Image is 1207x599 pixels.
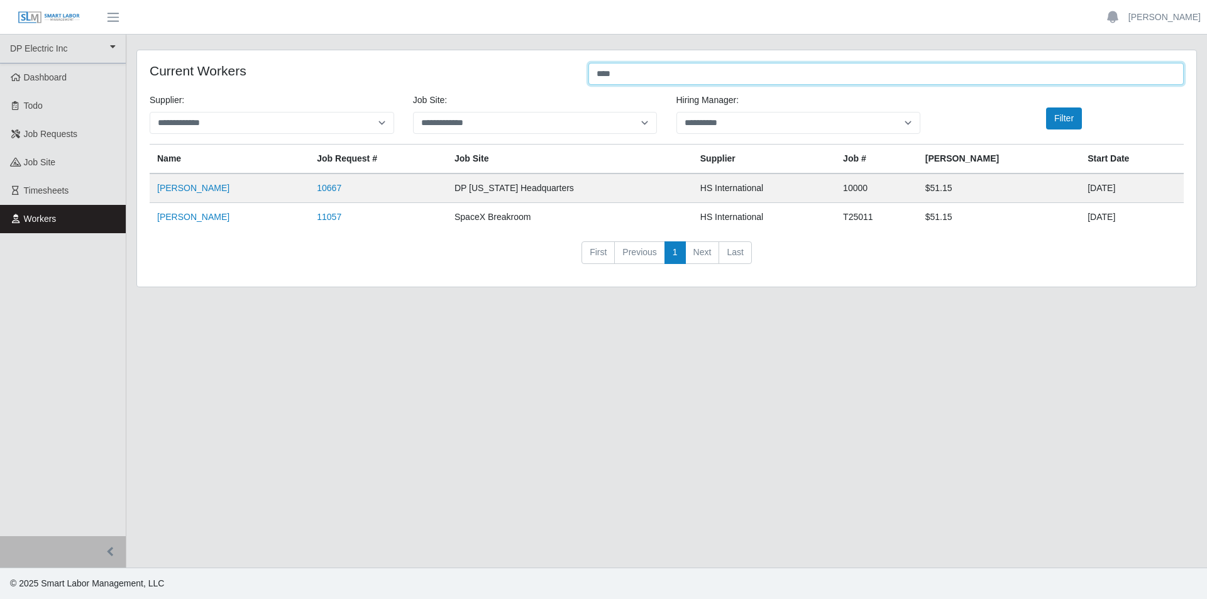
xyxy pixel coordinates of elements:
a: [PERSON_NAME] [157,183,229,193]
span: Todo [24,101,43,111]
td: $51.15 [918,173,1081,203]
label: Supplier: [150,94,184,107]
th: Supplier [693,145,835,174]
img: SLM Logo [18,11,80,25]
td: [DATE] [1080,173,1184,203]
a: [PERSON_NAME] [157,212,229,222]
td: HS International [693,203,835,232]
label: job site: [413,94,447,107]
td: SpaceX Breakroom [447,203,693,232]
th: Job # [835,145,918,174]
td: HS International [693,173,835,203]
th: Name [150,145,309,174]
a: 10667 [317,183,341,193]
h4: Current Workers [150,63,570,79]
th: job site [447,145,693,174]
td: T25011 [835,203,918,232]
th: [PERSON_NAME] [918,145,1081,174]
span: Dashboard [24,72,67,82]
span: © 2025 Smart Labor Management, LLC [10,578,164,588]
td: [DATE] [1080,203,1184,232]
a: [PERSON_NAME] [1128,11,1201,24]
a: 11057 [317,212,341,222]
span: Timesheets [24,185,69,195]
span: Workers [24,214,57,224]
th: Job Request # [309,145,447,174]
td: DP [US_STATE] Headquarters [447,173,693,203]
button: Filter [1046,107,1082,129]
td: 10000 [835,173,918,203]
label: Hiring Manager: [676,94,739,107]
span: job site [24,157,56,167]
nav: pagination [150,241,1184,274]
td: $51.15 [918,203,1081,232]
th: Start Date [1080,145,1184,174]
a: 1 [664,241,686,264]
span: Job Requests [24,129,78,139]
